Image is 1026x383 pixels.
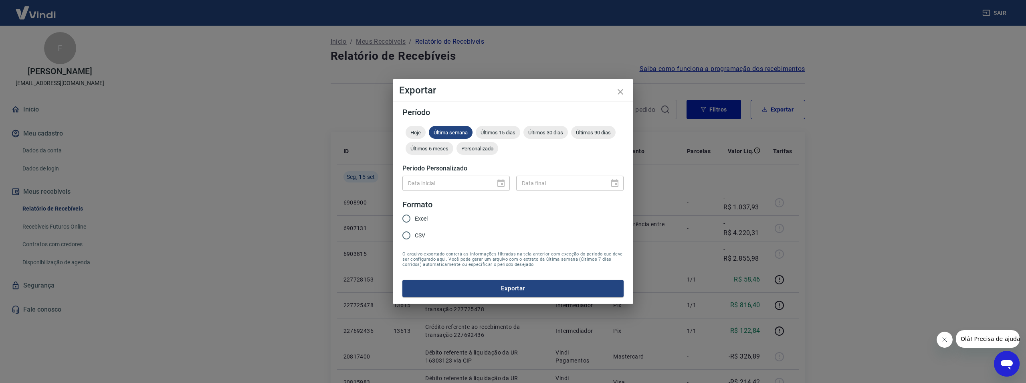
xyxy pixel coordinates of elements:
input: DD/MM/YYYY [402,176,490,190]
span: Excel [415,215,428,223]
div: Últimos 90 dias [571,126,616,139]
div: Últimos 30 dias [523,126,568,139]
span: Últimos 6 meses [406,146,453,152]
span: Hoje [406,130,426,136]
div: Últimos 6 meses [406,142,453,155]
span: Olá! Precisa de ajuda? [5,6,67,12]
iframe: Fechar mensagem [937,332,953,348]
span: O arquivo exportado conterá as informações filtradas na tela anterior com exceção do período que ... [402,251,624,267]
span: Últimos 30 dias [523,130,568,136]
div: Última semana [429,126,473,139]
h4: Exportar [399,85,627,95]
legend: Formato [402,199,432,211]
span: CSV [415,231,425,240]
button: Exportar [402,280,624,297]
iframe: Mensagem da empresa [956,330,1020,348]
div: Hoje [406,126,426,139]
span: Últimos 15 dias [476,130,520,136]
div: Últimos 15 dias [476,126,520,139]
span: Últimos 90 dias [571,130,616,136]
span: Personalizado [456,146,498,152]
button: close [611,82,630,101]
h5: Período [402,108,624,116]
input: DD/MM/YYYY [516,176,604,190]
div: Personalizado [456,142,498,155]
iframe: Botão para abrir a janela de mensagens [994,351,1020,377]
span: Última semana [429,130,473,136]
h5: Período Personalizado [402,164,624,172]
